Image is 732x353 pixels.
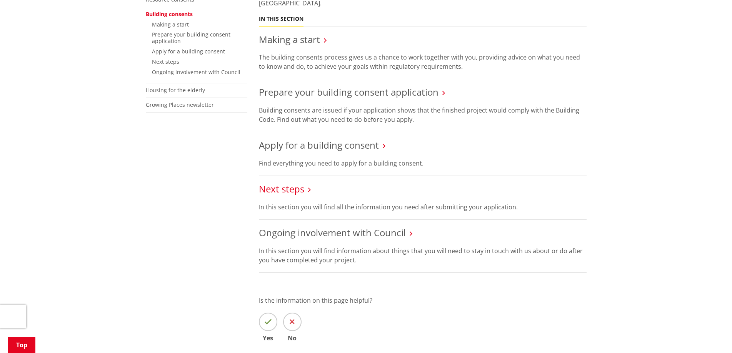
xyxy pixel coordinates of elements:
a: Ongoing involvement with Council [259,226,406,239]
a: Housing for the elderly [146,86,205,94]
p: In this section you will find all the information you need after submitting your application. [259,202,587,212]
a: Making a start [152,21,189,28]
p: The building consents process gives us a chance to work together with you, providing advice on wh... [259,53,587,71]
a: Apply for a building consent [152,48,225,55]
span: Yes [259,335,277,341]
a: Next steps [152,58,179,65]
a: Growing Places newsletter [146,101,214,108]
a: Top [8,337,35,353]
span: No [283,335,302,341]
a: Prepare your building consent application [259,86,439,98]
iframe: Messenger Launcher [697,321,724,348]
h5: In this section [259,16,303,22]
p: Building consents are issued if your application shows that the finished project would comply wit... [259,106,587,124]
a: Ongoing involvement with Council [152,68,240,76]
p: Find everything you need to apply for a building consent. [259,159,587,168]
a: Making a start [259,33,320,46]
p: Is the information on this page helpful? [259,296,587,305]
p: In this section you will find information about things that you will need to stay in touch with u... [259,246,587,265]
a: Building consents [146,10,193,18]
a: Apply for a building consent [259,139,379,151]
a: Prepare your building consent application [152,31,230,45]
a: Next steps [259,182,304,195]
